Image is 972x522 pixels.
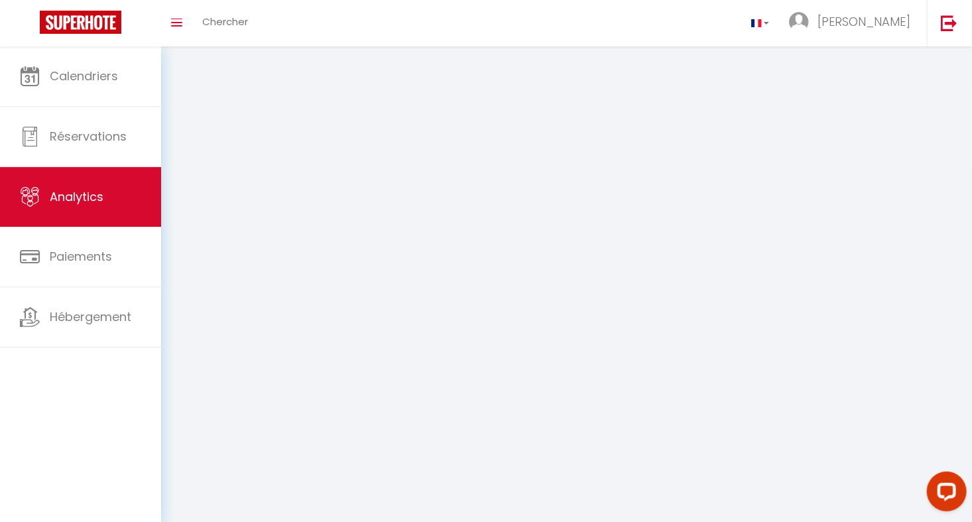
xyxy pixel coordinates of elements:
[789,12,809,32] img: ...
[916,466,972,522] iframe: LiveChat chat widget
[50,188,103,205] span: Analytics
[50,128,127,145] span: Réservations
[50,248,112,265] span: Paiements
[818,13,910,30] span: [PERSON_NAME]
[50,68,118,84] span: Calendriers
[50,308,131,325] span: Hébergement
[202,15,248,29] span: Chercher
[40,11,121,34] img: Super Booking
[941,15,957,31] img: logout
